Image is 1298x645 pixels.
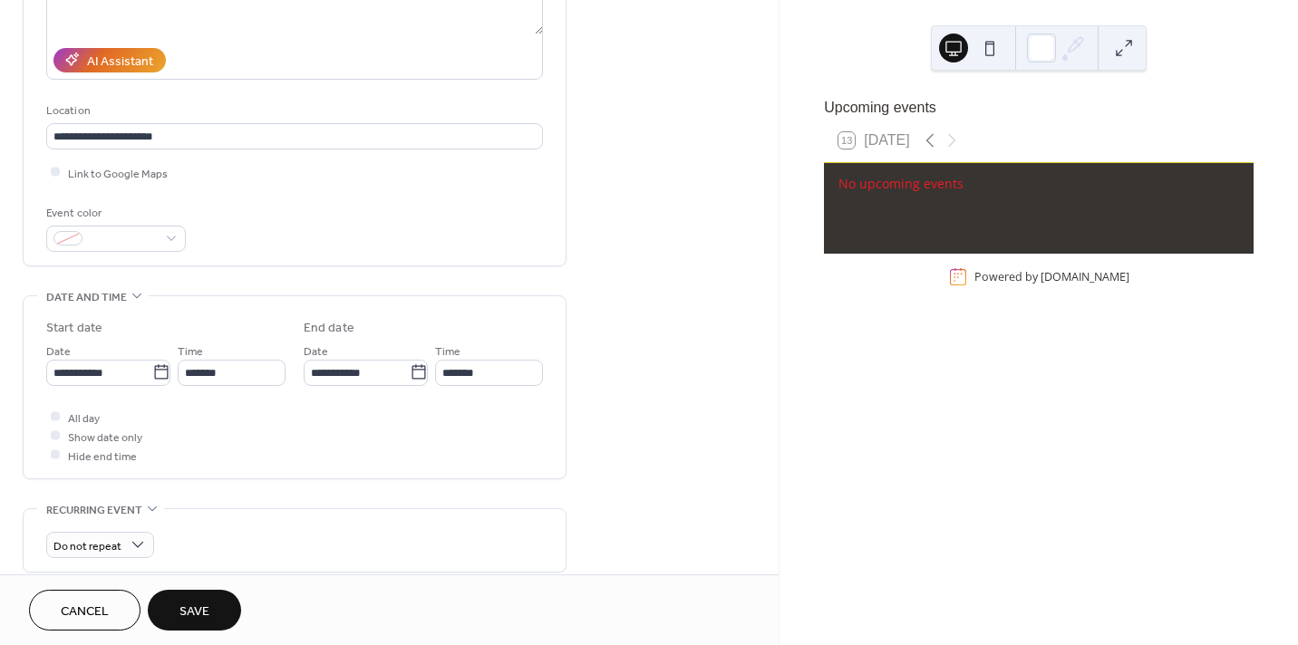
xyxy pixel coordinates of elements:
a: [DOMAIN_NAME] [1041,269,1129,284]
span: Do not repeat [53,535,121,556]
span: Date [46,342,71,361]
span: Link to Google Maps [68,164,168,183]
span: Time [435,342,460,361]
span: Time [178,342,203,361]
span: Hide end time [68,447,137,466]
button: Save [148,590,241,631]
span: Date and time [46,288,127,307]
span: Show date only [68,428,142,447]
div: Powered by [974,269,1129,284]
div: Start date [46,319,102,338]
div: Location [46,101,539,120]
button: Cancel [29,590,140,631]
span: Save [179,602,209,621]
div: No upcoming events [838,174,1239,193]
span: All day [68,409,100,428]
div: Event color [46,204,182,223]
span: Date [304,342,328,361]
div: Upcoming events [824,97,1254,119]
span: Cancel [61,602,109,621]
button: AI Assistant [53,48,166,72]
span: Recurring event [46,501,142,520]
div: AI Assistant [87,52,153,71]
div: End date [304,319,354,338]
